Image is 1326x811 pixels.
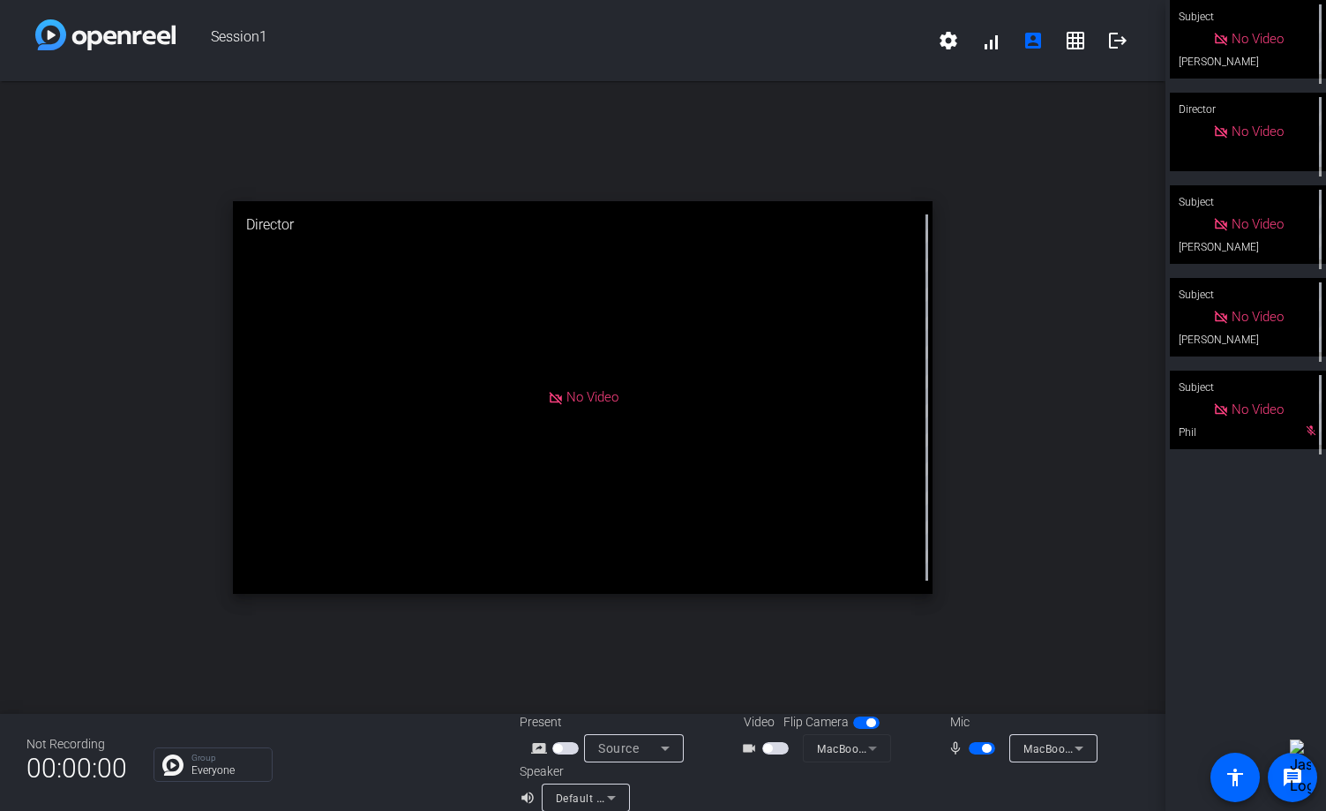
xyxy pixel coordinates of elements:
[520,787,541,808] mat-icon: volume_up
[531,738,552,759] mat-icon: screen_share_outline
[1065,30,1086,51] mat-icon: grid_on
[191,765,263,776] p: Everyone
[948,738,969,759] mat-icon: mic_none
[1170,185,1326,219] div: Subject
[1232,309,1284,325] span: No Video
[970,19,1012,62] button: signal_cellular_alt
[1232,31,1284,47] span: No Video
[566,389,618,405] span: No Video
[598,741,639,755] span: Source
[1232,216,1284,232] span: No Video
[26,747,127,790] span: 00:00:00
[520,762,626,781] div: Speaker
[1170,278,1326,312] div: Subject
[1225,767,1246,788] mat-icon: accessibility
[35,19,176,50] img: white-gradient.svg
[26,735,127,754] div: Not Recording
[233,201,933,249] div: Director
[1232,402,1284,417] span: No Video
[783,713,849,732] span: Flip Camera
[176,19,927,62] span: Session1
[1282,767,1303,788] mat-icon: message
[556,791,765,805] span: Default - MacBook Air Speakers (Built-in)
[1107,30,1128,51] mat-icon: logout
[520,713,696,732] div: Present
[1232,124,1284,139] span: No Video
[938,30,959,51] mat-icon: settings
[1023,30,1044,51] mat-icon: account_box
[162,755,184,776] img: Chat Icon
[933,713,1109,732] div: Mic
[744,713,775,732] span: Video
[741,738,762,759] mat-icon: videocam_outline
[1170,93,1326,126] div: Director
[1170,371,1326,404] div: Subject
[1023,741,1200,755] span: MacBook Air Microphone (Built-in)
[191,754,263,762] p: Group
